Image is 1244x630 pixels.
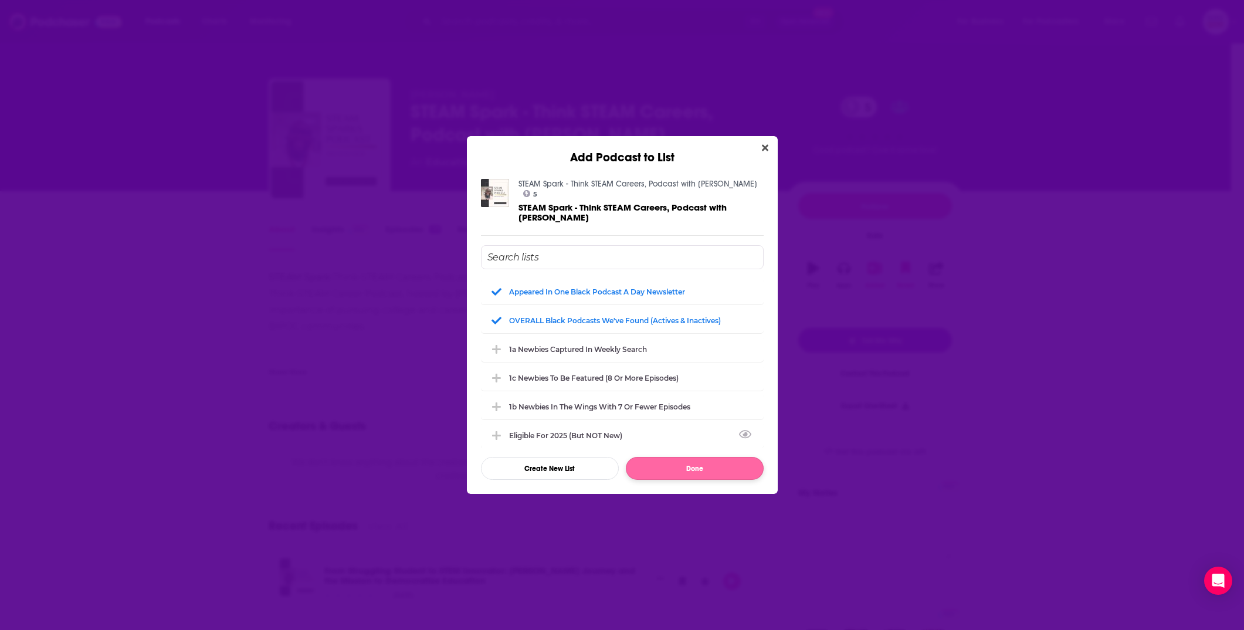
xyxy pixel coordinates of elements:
[481,336,764,362] div: 1a Newbies captured in weekly search
[481,307,764,333] div: OVERALL Black podcasts we've found (actives & inactives)
[509,316,721,325] div: OVERALL Black podcasts we've found (actives & inactives)
[481,245,764,480] div: Add Podcast To List
[509,374,679,382] div: 1c Newbies to be featured (8 or more episodes)
[523,190,538,197] a: 5
[481,457,619,480] button: Create New List
[757,141,773,155] button: Close
[481,394,764,419] div: 1b Newbies in the wings with 7 or fewer episodes
[518,202,764,222] a: STEAM Spark - Think STEAM Careers, Podcast with Dr. Olufade
[481,365,764,391] div: 1c Newbies to be featured (8 or more episodes)
[622,438,629,439] button: View Link
[481,245,764,269] input: Search lists
[518,179,757,189] a: STEAM Spark - Think STEAM Careers, Podcast with Dr. Olufade
[518,202,727,223] span: STEAM Spark - Think STEAM Careers, Podcast with [PERSON_NAME]
[509,402,690,411] div: 1b Newbies in the wings with 7 or fewer episodes
[481,279,764,304] div: Appeared in One Black podcast a day newsletter
[481,422,764,448] div: Eligible for 2025 (but NOT new)
[533,192,537,197] span: 5
[481,179,509,207] img: STEAM Spark - Think STEAM Careers, Podcast with Dr. Olufade
[509,287,685,296] div: Appeared in One Black podcast a day newsletter
[467,136,778,165] div: Add Podcast to List
[1204,567,1232,595] div: Open Intercom Messenger
[626,457,764,480] button: Done
[509,345,647,354] div: 1a Newbies captured in weekly search
[509,431,629,440] div: Eligible for 2025 (but NOT new)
